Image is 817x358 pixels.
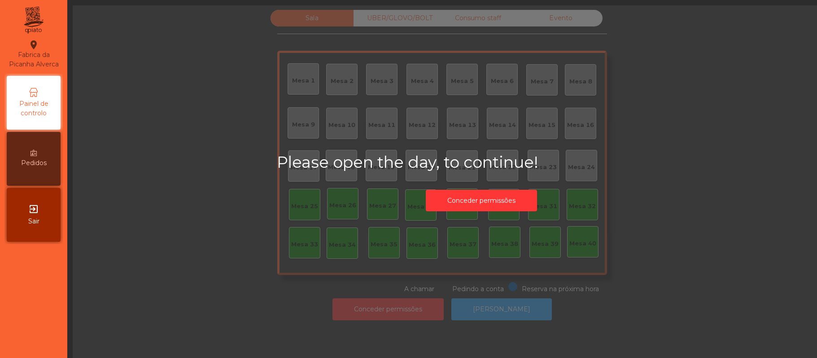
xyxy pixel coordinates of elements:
[7,39,60,69] div: Fabrica da Picanha Alverca
[22,4,44,36] img: qpiato
[277,153,686,172] h2: Please open the day, to continue!
[9,99,58,118] span: Painel de controlo
[426,190,537,212] button: Conceder permissões
[28,204,39,214] i: exit_to_app
[21,158,47,168] span: Pedidos
[28,217,39,226] span: Sair
[28,39,39,50] i: location_on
